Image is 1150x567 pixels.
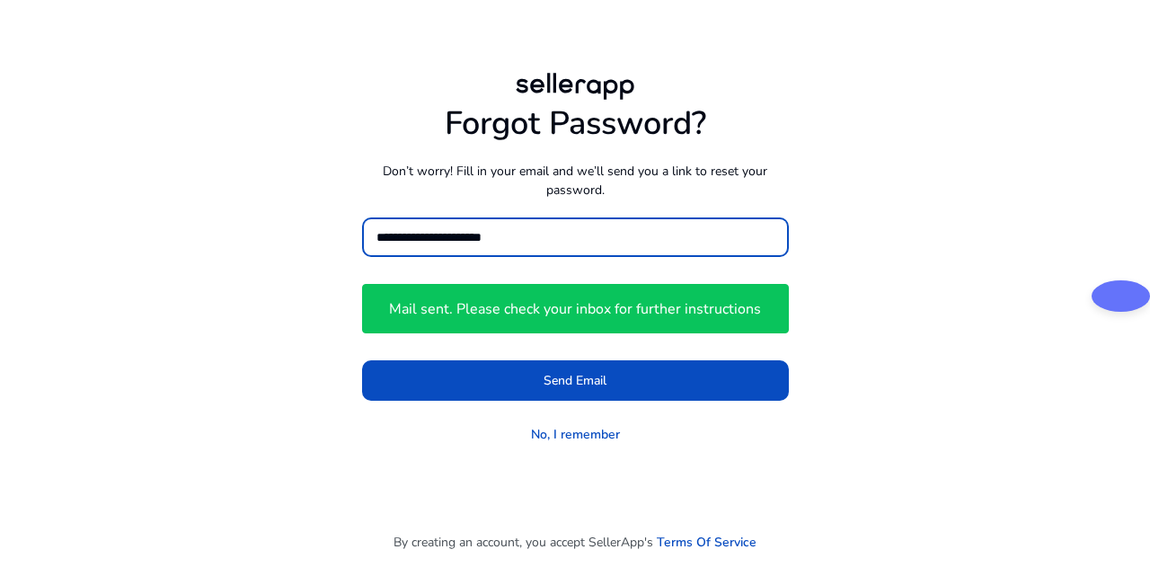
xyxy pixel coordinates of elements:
[389,301,761,318] h4: Mail sent. Please check your inbox for further instructions
[362,162,789,199] p: Don’t worry! Fill in your email and we’ll send you a link to reset your password.
[531,425,620,444] a: No, I remember
[362,104,789,143] h1: Forgot Password?
[362,360,789,401] button: Send Email
[544,371,606,390] span: Send Email
[657,533,756,552] a: Terms Of Service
